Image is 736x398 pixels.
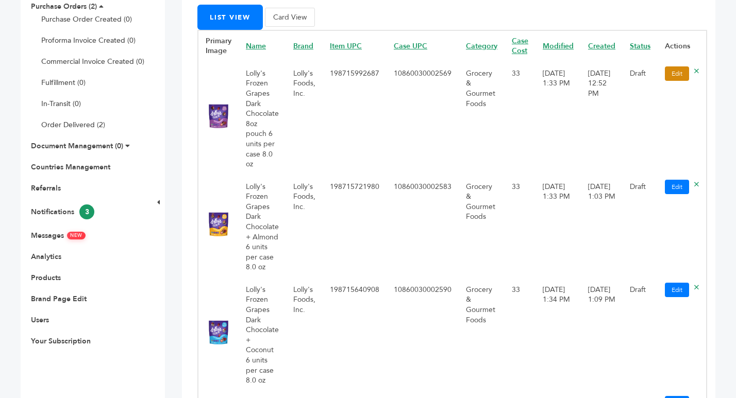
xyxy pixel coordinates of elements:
[31,252,61,262] a: Analytics
[239,61,286,175] td: Lolly's Frozen Grapes Dark Chocolate 8oz pouch 6 units per case 8.0 oz
[206,102,231,131] img: No Image
[330,41,362,51] a: Item UPC
[265,8,315,27] button: Card View
[581,175,623,278] td: [DATE] 1:03 PM
[588,41,615,51] a: Created
[581,61,623,175] td: [DATE] 12:52 PM
[41,14,132,24] a: Purchase Order Created (0)
[623,175,658,278] td: Draft
[198,30,239,61] th: Primary Image
[31,231,86,240] a: MessagesNEW
[459,278,505,391] td: Grocery & Gourmet Foods
[41,78,86,88] a: Fulfillment (0)
[31,2,97,11] a: Purchase Orders (2)
[466,41,497,51] a: Category
[630,41,650,51] a: Status
[323,278,387,391] td: 198715640908
[31,336,91,346] a: Your Subscription
[286,175,323,278] td: Lolly's Foods, Inc.
[394,41,427,51] a: Case UPC
[286,61,323,175] td: Lolly's Foods, Inc.
[31,141,123,151] a: Document Management (0)
[31,207,94,217] a: Notifications3
[505,61,536,175] td: 33
[665,283,689,297] a: Edit
[246,41,266,51] a: Name
[536,61,581,175] td: [DATE] 1:33 PM
[536,175,581,278] td: [DATE] 1:33 PM
[31,315,49,325] a: Users
[31,183,61,193] a: Referrals
[387,61,459,175] td: 10860030002569
[623,61,658,175] td: Draft
[512,36,528,56] a: Case Cost
[79,204,94,219] span: 3
[239,175,286,278] td: Lolly's Frozen Grapes Dark Chocolate + Almond 6 units per case 8.0 oz
[665,66,689,81] a: Edit
[505,175,536,278] td: 33
[323,175,387,278] td: 198715721980
[206,318,231,347] img: No Image
[387,278,459,391] td: 10860030002590
[293,41,313,51] a: Brand
[197,5,263,30] button: List View
[41,120,105,130] a: Order Delivered (2)
[41,36,136,45] a: Proforma Invoice Created (0)
[239,278,286,391] td: Lolly's Frozen Grapes Dark Chocolate + Coconut 6 units per case 8.0 oz
[206,210,231,239] img: No Image
[536,278,581,391] td: [DATE] 1:34 PM
[581,278,623,391] td: [DATE] 1:09 PM
[665,180,689,194] a: Edit
[31,273,61,283] a: Products
[67,232,86,239] span: NEW
[459,175,505,278] td: Grocery & Gourmet Foods
[286,278,323,391] td: Lolly's Foods, Inc.
[31,294,87,304] a: Brand Page Edit
[543,41,574,51] a: Modified
[41,57,144,66] a: Commercial Invoice Created (0)
[658,30,707,61] th: Actions
[623,278,658,391] td: Draft
[31,162,110,172] a: Countries Management
[41,99,81,109] a: In-Transit (0)
[387,175,459,278] td: 10860030002583
[459,61,505,175] td: Grocery & Gourmet Foods
[323,61,387,175] td: 198715992687
[505,278,536,391] td: 33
